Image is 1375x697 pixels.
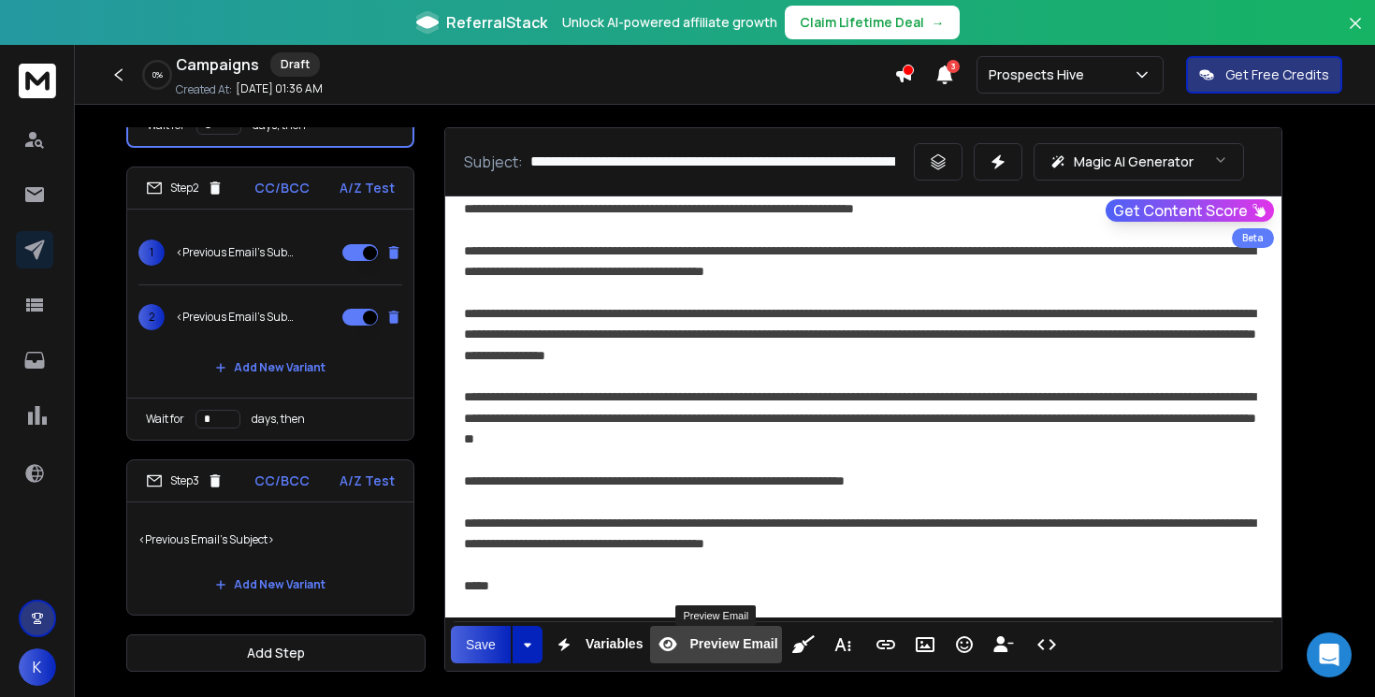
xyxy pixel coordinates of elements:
span: 3 [947,60,960,73]
span: Variables [582,636,647,652]
div: Step 3 [146,472,224,489]
button: K [19,648,56,686]
button: Close banner [1343,11,1368,56]
button: Insert Image (⌘P) [907,626,943,663]
p: Magic AI Generator [1074,152,1194,171]
li: Step3CC/BCCA/Z Test<Previous Email's Subject>Add New Variant [126,459,414,616]
button: Save [451,626,511,663]
div: Preview Email [675,605,756,626]
p: 0 % [152,69,163,80]
button: Code View [1029,626,1064,663]
p: Unlock AI-powered affiliate growth [562,13,777,32]
p: days, then [252,412,305,427]
button: Insert Link (⌘K) [868,626,904,663]
li: Step2CC/BCCA/Z Test1<Previous Email's Subject>2<Previous Email's Subject>Add New VariantWait ford... [126,167,414,441]
p: Get Free Credits [1225,65,1329,84]
p: <Previous Email's Subject> [176,245,296,260]
button: Claim Lifetime Deal→ [785,6,960,39]
button: Variables [546,626,647,663]
p: <Previous Email's Subject> [176,310,296,325]
p: CC/BCC [254,179,310,197]
button: Get Free Credits [1186,56,1342,94]
p: Prospects Hive [989,65,1092,84]
span: ReferralStack [446,11,547,34]
div: Draft [270,52,320,77]
p: [DATE] 01:36 AM [236,81,323,96]
p: Wait for [146,412,184,427]
button: Clean HTML [786,626,821,663]
div: Open Intercom Messenger [1307,632,1352,677]
button: More Text [825,626,861,663]
button: Insert Unsubscribe Link [986,626,1021,663]
span: → [932,13,945,32]
button: Preview Email [650,626,781,663]
p: CC/BCC [254,472,310,490]
span: 1 [138,240,165,266]
button: Add Step [126,634,426,672]
p: Subject: [464,151,523,173]
span: Preview Email [686,636,781,652]
div: Beta [1232,228,1274,248]
p: A/Z Test [340,179,395,197]
button: Emoticons [947,626,982,663]
div: Step 2 [146,180,224,196]
button: Magic AI Generator [1034,143,1244,181]
span: 2 [138,304,165,330]
p: <Previous Email's Subject> [138,514,402,566]
p: Created At: [176,82,232,97]
button: Get Content Score [1106,199,1274,222]
p: A/Z Test [340,472,395,490]
h1: Campaigns [176,53,259,76]
button: Add New Variant [200,566,340,603]
button: Add New Variant [200,349,340,386]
